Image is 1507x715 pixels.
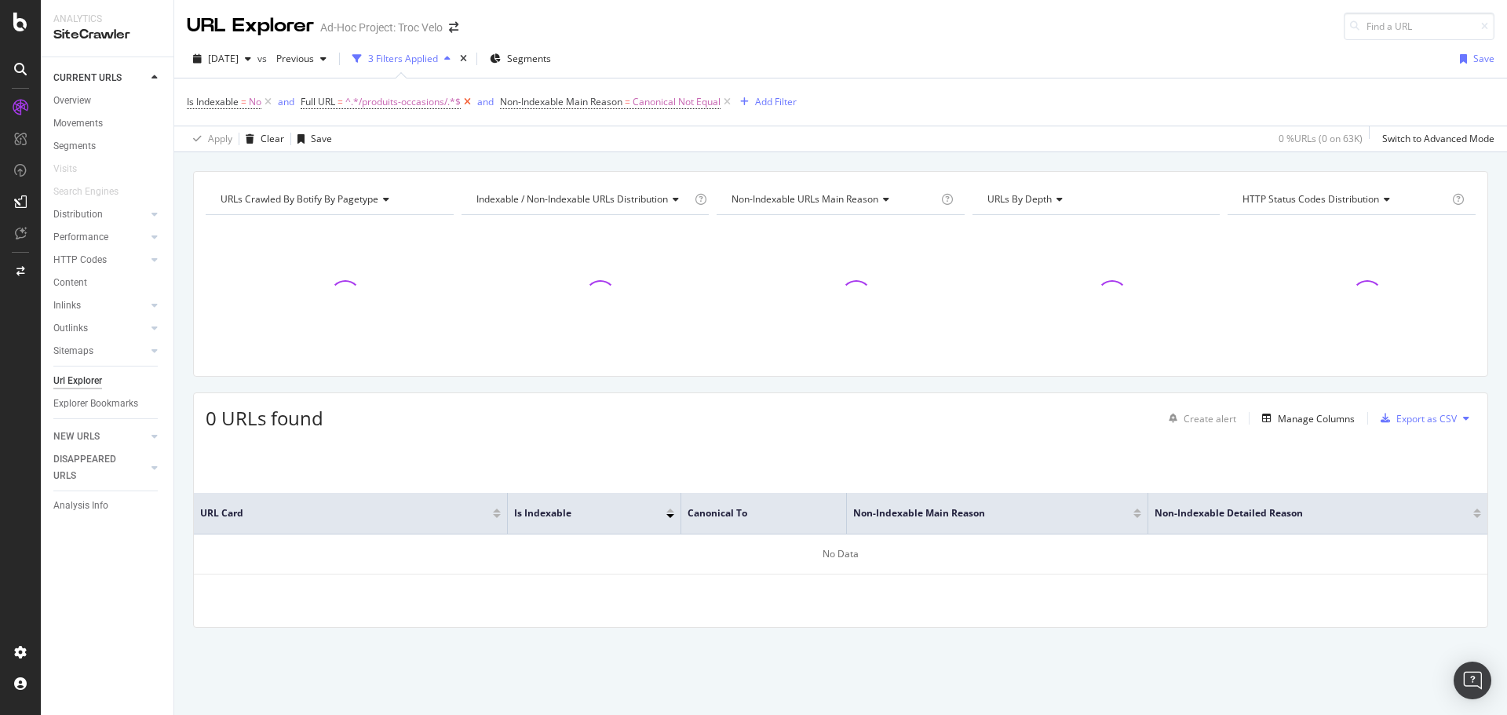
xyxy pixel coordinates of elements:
[249,91,261,113] span: No
[53,70,147,86] a: CURRENT URLS
[473,187,691,212] h4: Indexable / Non-Indexable URLs Distribution
[53,429,100,445] div: NEW URLS
[500,95,622,108] span: Non-Indexable Main Reason
[53,373,162,389] a: Url Explorer
[53,184,119,200] div: Search Engines
[53,93,91,109] div: Overview
[755,95,797,108] div: Add Filter
[206,405,323,431] span: 0 URLs found
[514,506,643,520] span: Is Indexable
[1155,506,1450,520] span: Non-Indexable Detailed Reason
[1184,412,1236,425] div: Create alert
[1396,412,1457,425] div: Export as CSV
[1473,52,1494,65] div: Save
[53,396,162,412] a: Explorer Bookmarks
[53,206,147,223] a: Distribution
[53,70,122,86] div: CURRENT URLS
[53,138,96,155] div: Segments
[1256,409,1355,428] button: Manage Columns
[1454,662,1491,699] div: Open Intercom Messenger
[1344,13,1494,40] input: Find a URL
[53,115,103,132] div: Movements
[187,13,314,39] div: URL Explorer
[728,187,938,212] h4: Non-Indexable URLs Main Reason
[53,343,147,359] a: Sitemaps
[1239,187,1449,212] h4: HTTP Status Codes Distribution
[345,91,461,113] span: ^.*/produits-occasions/.*$
[483,46,557,71] button: Segments
[53,451,147,484] a: DISAPPEARED URLS
[53,252,147,268] a: HTTP Codes
[53,320,88,337] div: Outlinks
[53,229,147,246] a: Performance
[457,51,470,67] div: times
[291,126,332,151] button: Save
[53,297,147,314] a: Inlinks
[346,46,457,71] button: 3 Filters Applied
[853,506,1110,520] span: Non-Indexable Main Reason
[53,498,162,514] a: Analysis Info
[53,297,81,314] div: Inlinks
[507,52,551,65] span: Segments
[1374,406,1457,431] button: Export as CSV
[53,498,108,514] div: Analysis Info
[53,138,162,155] a: Segments
[1278,412,1355,425] div: Manage Columns
[984,187,1206,212] h4: URLs by Depth
[53,396,138,412] div: Explorer Bookmarks
[477,94,494,109] button: and
[278,94,294,109] button: and
[476,192,668,206] span: Indexable / Non-Indexable URLs distribution
[53,93,162,109] a: Overview
[53,13,161,26] div: Analytics
[221,192,378,206] span: URLs Crawled By Botify By pagetype
[320,20,443,35] div: Ad-Hoc Project: Troc Velo
[270,52,314,65] span: Previous
[1454,46,1494,71] button: Save
[208,52,239,65] span: 2025 Sep. 11th
[200,506,489,520] span: URL Card
[732,192,878,206] span: Non-Indexable URLs Main Reason
[257,52,270,65] span: vs
[311,132,332,145] div: Save
[987,192,1052,206] span: URLs by Depth
[1376,126,1494,151] button: Switch to Advanced Mode
[53,252,107,268] div: HTTP Codes
[53,115,162,132] a: Movements
[301,95,335,108] span: Full URL
[187,46,257,71] button: [DATE]
[368,52,438,65] div: 3 Filters Applied
[241,95,246,108] span: =
[53,451,133,484] div: DISAPPEARED URLS
[1162,406,1236,431] button: Create alert
[278,95,294,108] div: and
[477,95,494,108] div: and
[734,93,797,111] button: Add Filter
[633,91,721,113] span: Canonical Not Equal
[53,320,147,337] a: Outlinks
[53,373,102,389] div: Url Explorer
[1242,192,1379,206] span: HTTP Status Codes Distribution
[53,343,93,359] div: Sitemaps
[53,229,108,246] div: Performance
[688,506,816,520] span: Canonical To
[53,206,103,223] div: Distribution
[270,46,333,71] button: Previous
[261,132,284,145] div: Clear
[1279,132,1363,145] div: 0 % URLs ( 0 on 63K )
[53,26,161,44] div: SiteCrawler
[53,275,87,291] div: Content
[53,275,162,291] a: Content
[53,429,147,445] a: NEW URLS
[1382,132,1494,145] div: Switch to Advanced Mode
[53,161,77,177] div: Visits
[194,534,1487,575] div: No Data
[187,95,239,108] span: Is Indexable
[239,126,284,151] button: Clear
[187,126,232,151] button: Apply
[53,184,134,200] a: Search Engines
[449,22,458,33] div: arrow-right-arrow-left
[217,187,440,212] h4: URLs Crawled By Botify By pagetype
[338,95,343,108] span: =
[208,132,232,145] div: Apply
